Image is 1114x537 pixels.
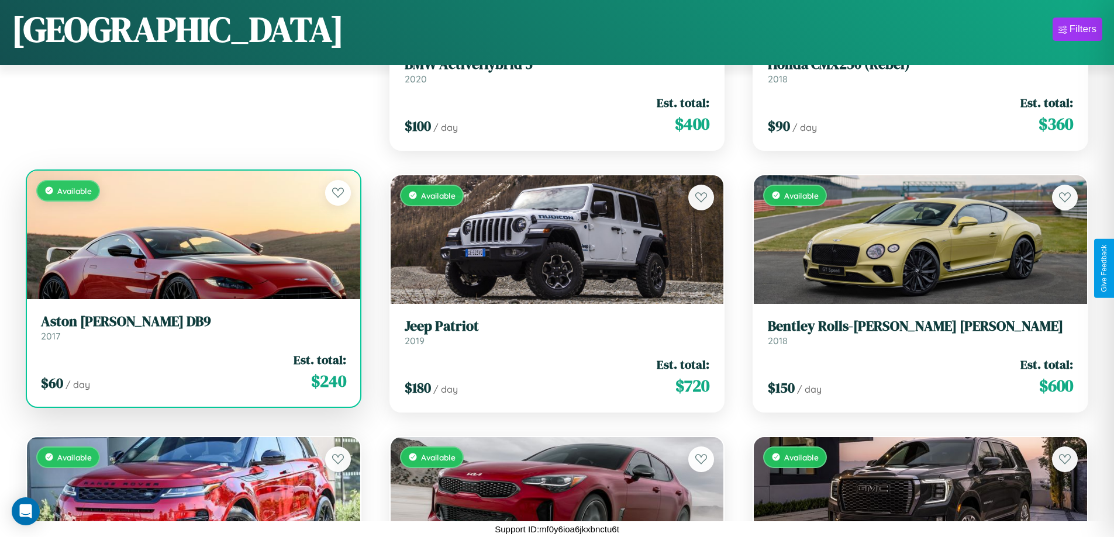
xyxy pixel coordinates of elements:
[1053,18,1102,41] button: Filters
[294,351,346,368] span: Est. total:
[768,73,788,85] span: 2018
[41,330,60,342] span: 2017
[405,318,710,347] a: Jeep Patriot2019
[433,122,458,133] span: / day
[1039,374,1073,397] span: $ 600
[792,122,817,133] span: / day
[41,313,346,330] h3: Aston [PERSON_NAME] DB9
[12,5,344,53] h1: [GEOGRAPHIC_DATA]
[1100,245,1108,292] div: Give Feedback
[657,94,709,111] span: Est. total:
[1039,112,1073,136] span: $ 360
[41,313,346,342] a: Aston [PERSON_NAME] DB92017
[311,369,346,393] span: $ 240
[768,116,790,136] span: $ 90
[768,56,1073,85] a: Honda CMX250 (Rebel)2018
[405,56,710,73] h3: BMW ActiveHybrid 5
[768,318,1073,347] a: Bentley Rolls-[PERSON_NAME] [PERSON_NAME]2018
[12,497,40,525] div: Open Intercom Messenger
[768,378,795,397] span: $ 150
[405,73,427,85] span: 2020
[57,452,92,462] span: Available
[433,383,458,395] span: / day
[57,186,92,196] span: Available
[405,378,431,397] span: $ 180
[65,379,90,390] span: / day
[1020,94,1073,111] span: Est. total:
[41,373,63,393] span: $ 60
[405,335,425,347] span: 2019
[495,521,619,537] p: Support ID: mf0y6ioa6jkxbnctu6t
[1020,356,1073,373] span: Est. total:
[768,318,1073,335] h3: Bentley Rolls-[PERSON_NAME] [PERSON_NAME]
[405,318,710,335] h3: Jeep Patriot
[768,335,788,347] span: 2018
[1070,23,1096,35] div: Filters
[405,56,710,85] a: BMW ActiveHybrid 52020
[421,190,456,200] span: Available
[768,56,1073,73] h3: Honda CMX250 (Rebel)
[657,356,709,373] span: Est. total:
[421,452,456,462] span: Available
[675,112,709,136] span: $ 400
[784,452,819,462] span: Available
[675,374,709,397] span: $ 720
[784,190,819,200] span: Available
[797,383,822,395] span: / day
[405,116,431,136] span: $ 100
